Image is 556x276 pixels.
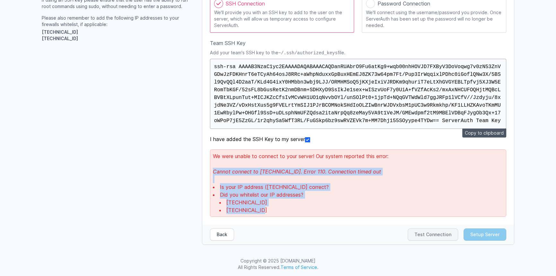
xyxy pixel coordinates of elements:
li: [TECHNICAL_ID] [219,199,503,206]
li: Is your IP address ([TECHNICAL_ID] correct? [213,183,503,191]
div: We were unable to connect to your server! Our system reported this error: [210,149,506,217]
input: I have added the SSH Key to my server [305,137,310,142]
p: Team SSH Key [210,39,506,47]
div: We'll provide you with an SSH key to add to the user on the server, which will allow us temporary... [214,9,350,29]
div: ssh-rsa AAAAB3NzaC1yc2EAAAADAQABAAACAQDanRUAbrO9Fu6atKg9+wqb00nhHOVJD7FXByV3DoVoqwg7v0zN53ZnVGDwJ... [210,59,506,129]
li: [TECHNICAL_ID] [42,29,194,35]
button: Test Connection [408,228,458,241]
li: Did you whitelist our IP addresses? [213,191,503,214]
label: I have added the SSH Key to my server [210,135,506,143]
p: Please also remember to add the following IP addresses to your firewalls whitelist, if applicable: [42,15,194,28]
li: [TECHNICAL_ID] [219,206,503,214]
button: Copy to clipboard [462,129,506,138]
div: We'll connect using the username/password you provide. Once ServerAuth has been set up the passwo... [366,9,502,29]
code: ~/.ssh/authorized_keys [278,50,338,56]
button: Back [210,228,234,241]
button: Setup Server [464,228,506,241]
a: Terms of Service [281,264,317,270]
p: Add your team's SSH key to the file. [210,49,506,56]
i: Cannot connect to [TECHNICAL_ID]. Error 110. Connection timed out [213,168,381,175]
li: [TECHNICAL_ID] [42,35,194,42]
